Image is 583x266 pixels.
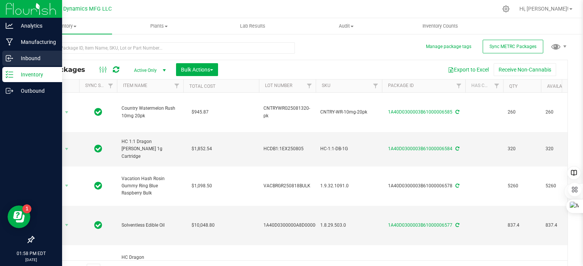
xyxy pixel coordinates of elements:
div: 1A40D0300003B61000006578 [381,182,466,190]
a: Total Cost [189,84,215,89]
button: Receive Non-Cannabis [494,63,556,76]
a: 1A40D0300003B61000006584 [388,146,452,151]
span: $10,048.80 [188,220,218,231]
span: HC 1:1 Dragon [PERSON_NAME] 1g Cartridge [122,138,179,160]
span: 837.4 [508,222,536,229]
span: select [62,220,72,230]
a: Lot Number [265,83,292,88]
button: Bulk Actions [176,63,218,76]
button: Sync METRC Packages [483,40,543,53]
span: CNTRY-WR-10mg-20pk [320,109,377,116]
iframe: Resource center [8,205,30,228]
inline-svg: Manufacturing [6,38,13,46]
inline-svg: Analytics [6,22,13,30]
span: In Sync [94,143,102,154]
p: Analytics [13,21,59,30]
span: select [62,180,72,191]
p: Inventory [13,70,59,79]
p: [DATE] [3,257,59,263]
input: Search Package ID, Item Name, SKU, Lot or Part Number... [33,42,295,54]
span: $1,098.50 [188,180,216,191]
inline-svg: Inventory [6,71,13,78]
span: In Sync [94,107,102,117]
span: Modern Dynamics MFG LLC [43,6,112,12]
span: VACBRGR250818BULK [263,182,311,190]
span: 260 [508,109,536,116]
span: Country Watermelon Rush 10mg 20pk [122,105,179,119]
span: Sync from Compliance System [454,183,459,188]
a: Item Name [123,83,147,88]
span: In Sync [94,180,102,191]
span: HC-1:1-DB-1G [320,145,377,152]
span: In Sync [94,220,102,230]
span: 5260 [546,182,574,190]
span: CNTRYWRG25081320-pk [263,105,311,119]
button: Manage package tags [426,44,471,50]
span: Vacation Hash Rosin Gummy Ring Blue Raspberry Bulk [122,175,179,197]
a: Available [547,84,570,89]
a: Lab Results [206,18,299,34]
span: select [62,107,72,118]
a: Inventory [18,18,112,34]
p: 01:58 PM EDT [3,250,59,257]
p: Outbound [13,86,59,95]
inline-svg: Outbound [6,87,13,95]
span: Solventless Edible Oil [122,222,179,229]
span: All Packages [39,65,93,74]
span: 320 [546,145,574,152]
span: Sync METRC Packages [489,44,536,49]
p: Inbound [13,54,59,63]
span: 320 [508,145,536,152]
a: Package ID [388,83,414,88]
a: Filter [104,79,117,92]
p: Manufacturing [13,37,59,47]
span: $1,852.54 [188,143,216,154]
span: 1.9.32.1091.0 [320,182,377,190]
a: Qty [509,84,518,89]
a: 1A40D0300003B61000006577 [388,222,452,228]
button: Export to Excel [443,63,494,76]
span: 5260 [508,182,536,190]
a: Filter [491,79,503,92]
span: 837.4 [546,222,574,229]
a: Filter [303,79,316,92]
a: Inventory Counts [393,18,487,34]
span: 1A40D0300000A8D000007445 [263,222,329,229]
span: Inventory Counts [412,23,468,30]
span: 260 [546,109,574,116]
a: Audit [299,18,393,34]
span: Hi, [PERSON_NAME]! [519,6,569,12]
a: Sync Status [85,83,114,88]
span: select [62,144,72,154]
a: Plants [112,18,206,34]
span: Sync from Compliance System [454,222,459,228]
span: 1.8.29.503.0 [320,222,377,229]
span: Sync from Compliance System [454,109,459,115]
span: Lab Results [230,23,276,30]
span: Inventory [18,23,112,30]
span: Plants [112,23,206,30]
a: 1A40D0300003B61000006585 [388,109,452,115]
span: Audit [300,23,393,30]
span: Sync from Compliance System [454,146,459,151]
span: HCDB1:1EX250805 [263,145,311,152]
div: Manage settings [501,5,511,12]
a: SKU [322,83,330,88]
iframe: Resource center unread badge [22,204,31,213]
span: $945.87 [188,107,212,118]
inline-svg: Inbound [6,54,13,62]
a: Filter [369,79,382,92]
a: Filter [453,79,465,92]
span: Bulk Actions [181,67,213,73]
a: Filter [171,79,183,92]
th: Has COA [465,79,503,93]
